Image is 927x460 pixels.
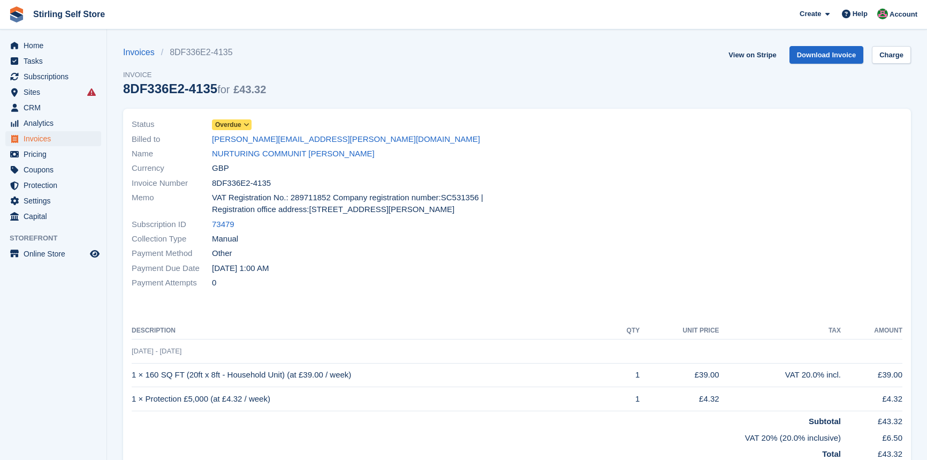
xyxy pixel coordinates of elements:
span: VAT Registration No.: 289711852 Company registration number:SC531356 | Registration office addres... [212,192,511,216]
a: Download Invoice [789,46,864,64]
i: Smart entry sync failures have occurred [87,88,96,96]
span: Home [24,38,88,53]
span: Payment Due Date [132,262,212,275]
span: Capital [24,209,88,224]
a: menu [5,209,101,224]
td: 1 [611,363,640,387]
span: Billed to [132,133,212,146]
span: Protection [24,178,88,193]
th: QTY [611,322,640,340]
th: Tax [719,322,841,340]
td: £39.00 [841,363,902,387]
td: £6.50 [841,428,902,444]
a: NURTURING COMMUNIT [PERSON_NAME] [212,148,375,160]
a: menu [5,178,101,193]
span: Create [800,9,821,19]
span: Analytics [24,116,88,131]
a: View on Stripe [724,46,780,64]
span: Account [890,9,917,20]
a: menu [5,147,101,162]
a: Invoices [123,46,161,59]
span: Manual [212,233,238,245]
span: Name [132,148,212,160]
td: £4.32 [640,387,719,411]
span: for [217,84,230,95]
span: Invoices [24,131,88,146]
a: 73479 [212,218,234,231]
time: 2025-09-18 00:00:00 UTC [212,262,269,275]
span: Overdue [215,120,241,130]
a: menu [5,54,101,69]
a: menu [5,69,101,84]
span: Help [853,9,868,19]
strong: Total [822,449,841,458]
td: £43.32 [841,411,902,428]
img: Lucy [877,9,888,19]
td: VAT 20% (20.0% inclusive) [132,428,841,444]
span: Invoice [123,70,266,80]
a: Overdue [212,118,252,131]
div: VAT 20.0% incl. [719,369,841,381]
span: 8DF336E2-4135 [212,177,271,190]
span: Payment Attempts [132,277,212,289]
td: 1 [611,387,640,411]
span: Subscription ID [132,218,212,231]
th: Description [132,322,611,340]
a: menu [5,100,101,115]
span: Subscriptions [24,69,88,84]
nav: breadcrumbs [123,46,266,59]
span: Invoice Number [132,177,212,190]
img: stora-icon-8386f47178a22dfd0bd8f6a31ec36ba5ce8667c1dd55bd0f319d3a0aa187defe.svg [9,6,25,22]
strong: Subtotal [809,417,841,426]
a: menu [5,116,101,131]
td: £4.32 [841,387,902,411]
span: Currency [132,162,212,175]
span: CRM [24,100,88,115]
a: menu [5,131,101,146]
th: Amount [841,322,902,340]
span: Collection Type [132,233,212,245]
a: [PERSON_NAME][EMAIL_ADDRESS][PERSON_NAME][DOMAIN_NAME] [212,133,480,146]
a: menu [5,85,101,100]
span: 0 [212,277,216,289]
span: Online Store [24,246,88,261]
span: Other [212,247,232,260]
a: menu [5,246,101,261]
a: Preview store [88,247,101,260]
span: Settings [24,193,88,208]
a: Charge [872,46,911,64]
td: 1 × Protection £5,000 (at £4.32 / week) [132,387,611,411]
a: menu [5,193,101,208]
span: £43.32 [233,84,266,95]
a: menu [5,38,101,53]
span: Coupons [24,162,88,177]
th: Unit Price [640,322,719,340]
span: Storefront [10,233,107,244]
span: Memo [132,192,212,216]
a: menu [5,162,101,177]
span: Pricing [24,147,88,162]
span: GBP [212,162,229,175]
span: Tasks [24,54,88,69]
span: Sites [24,85,88,100]
td: 1 × 160 SQ FT (20ft x 8ft - Household Unit) (at £39.00 / week) [132,363,611,387]
td: £39.00 [640,363,719,387]
span: [DATE] - [DATE] [132,347,181,355]
div: 8DF336E2-4135 [123,81,266,96]
a: Stirling Self Store [29,5,109,23]
span: Payment Method [132,247,212,260]
span: Status [132,118,212,131]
